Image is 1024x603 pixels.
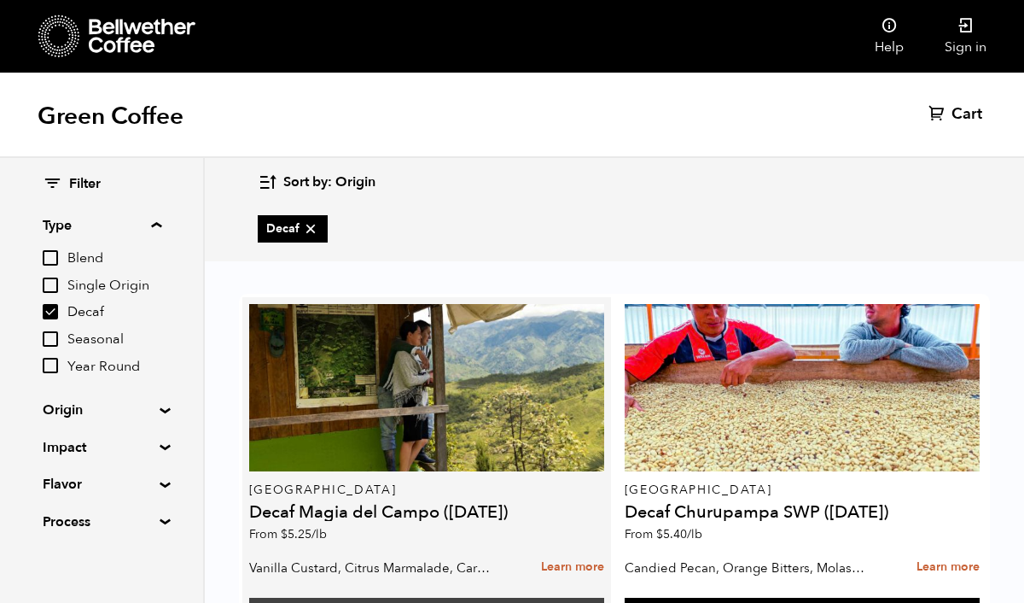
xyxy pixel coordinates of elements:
[43,400,160,420] summary: Origin
[311,526,327,542] span: /lb
[656,526,702,542] bdi: 5.40
[249,504,605,521] h4: Decaf Magia del Campo ([DATE])
[43,250,58,266] input: Blend
[43,304,58,319] input: Decaf
[656,526,663,542] span: $
[625,484,980,496] p: [GEOGRAPHIC_DATA]
[283,173,375,192] span: Sort by: Origin
[43,512,160,532] summary: Process
[67,358,161,377] span: Year Round
[67,277,161,296] span: Single Origin
[625,504,980,521] h4: Decaf Churupampa SWP ([DATE])
[38,101,183,132] h1: Green Coffee
[67,249,161,268] span: Blend
[541,549,604,586] a: Learn more
[67,331,161,349] span: Seasonal
[43,437,160,458] summary: Impact
[249,526,327,542] span: From
[69,175,101,194] span: Filter
[43,358,58,373] input: Year Round
[281,526,288,542] span: $
[43,474,160,495] summary: Flavor
[951,104,982,125] span: Cart
[43,278,58,293] input: Single Origin
[67,303,161,322] span: Decaf
[258,162,375,202] button: Sort by: Origin
[928,104,986,125] a: Cart
[625,555,867,581] p: Candied Pecan, Orange Bitters, Molasses
[43,331,58,347] input: Seasonal
[266,220,319,237] span: Decaf
[625,526,702,542] span: From
[916,549,980,586] a: Learn more
[43,215,161,236] summary: Type
[249,484,605,496] p: [GEOGRAPHIC_DATA]
[687,526,702,542] span: /lb
[281,526,327,542] bdi: 5.25
[249,555,492,581] p: Vanilla Custard, Citrus Marmalade, Caramel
